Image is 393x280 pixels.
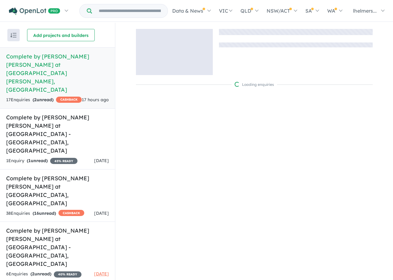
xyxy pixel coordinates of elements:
[93,4,166,18] input: Try estate name, suburb, builder or developer
[94,271,109,277] span: [DATE]
[30,271,51,277] strong: ( unread)
[9,7,60,15] img: Openlot PRO Logo White
[353,8,377,14] span: lhelmers...
[94,158,109,163] span: [DATE]
[6,96,82,104] div: 17 Enquir ies
[82,97,109,102] span: 17 hours ago
[34,97,37,102] span: 2
[6,210,84,217] div: 38 Enquir ies
[34,210,39,216] span: 16
[6,226,109,268] h5: Complete by [PERSON_NAME] [PERSON_NAME] at [GEOGRAPHIC_DATA] - [GEOGRAPHIC_DATA] , [GEOGRAPHIC_DATA]
[32,271,34,277] span: 2
[27,29,95,41] button: Add projects and builders
[6,157,77,165] div: 1 Enquir y
[54,271,81,278] span: 40 % READY
[235,82,274,88] div: Loading enquiries
[10,33,17,38] img: sort.svg
[6,174,109,207] h5: Complete by [PERSON_NAME] [PERSON_NAME] at [GEOGRAPHIC_DATA] , [GEOGRAPHIC_DATA]
[6,270,81,278] div: 6 Enquir ies
[50,158,77,164] span: 45 % READY
[58,210,84,216] span: CASHBACK
[6,113,109,155] h5: Complete by [PERSON_NAME] [PERSON_NAME] at [GEOGRAPHIC_DATA] - [GEOGRAPHIC_DATA] , [GEOGRAPHIC_DATA]
[56,97,82,103] span: CASHBACK
[6,52,109,94] h5: Complete by [PERSON_NAME] [PERSON_NAME] at [GEOGRAPHIC_DATA][PERSON_NAME] , [GEOGRAPHIC_DATA]
[28,158,31,163] span: 1
[33,210,56,216] strong: ( unread)
[27,158,48,163] strong: ( unread)
[33,97,54,102] strong: ( unread)
[94,210,109,216] span: [DATE]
